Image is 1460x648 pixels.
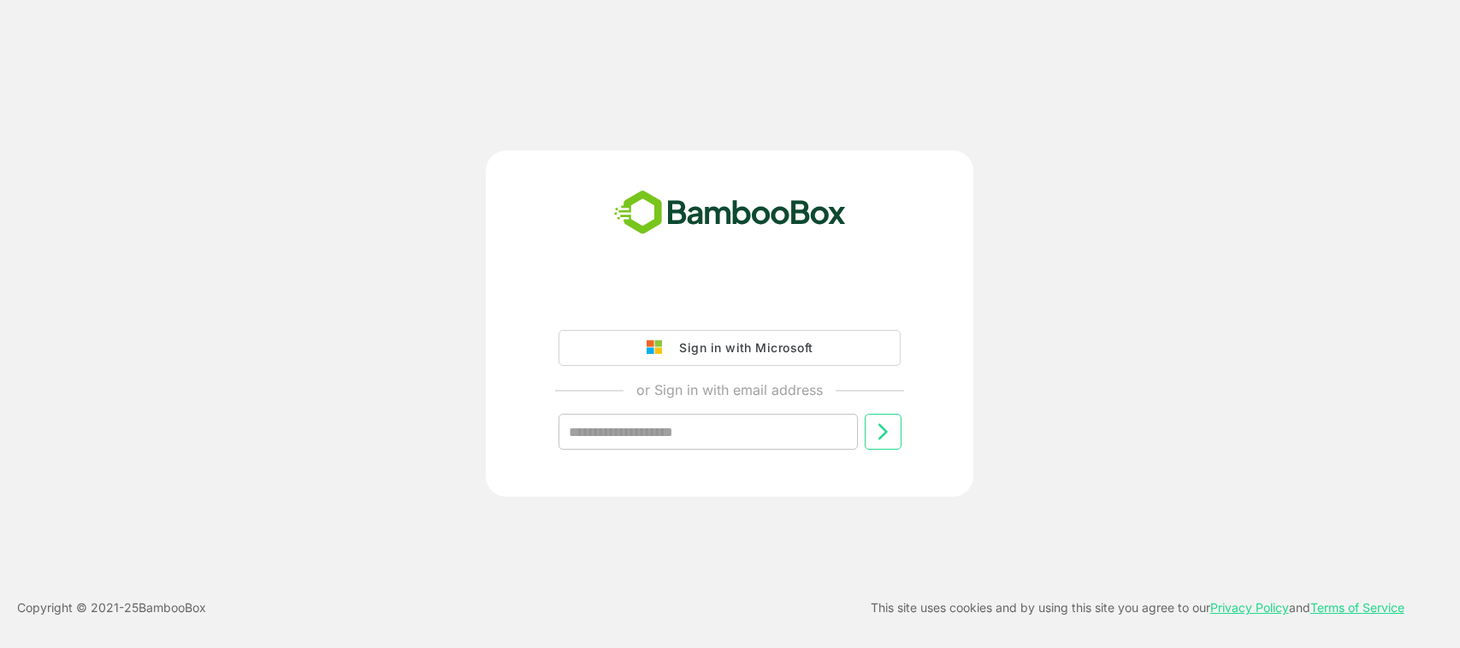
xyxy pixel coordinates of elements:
[1210,600,1289,615] a: Privacy Policy
[871,598,1404,618] p: This site uses cookies and by using this site you agree to our and
[636,380,823,400] p: or Sign in with email address
[1310,600,1404,615] a: Terms of Service
[671,337,813,359] div: Sign in with Microsoft
[647,340,671,356] img: google
[17,598,206,618] p: Copyright © 2021- 25 BambooBox
[559,330,901,366] button: Sign in with Microsoft
[605,185,855,241] img: bamboobox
